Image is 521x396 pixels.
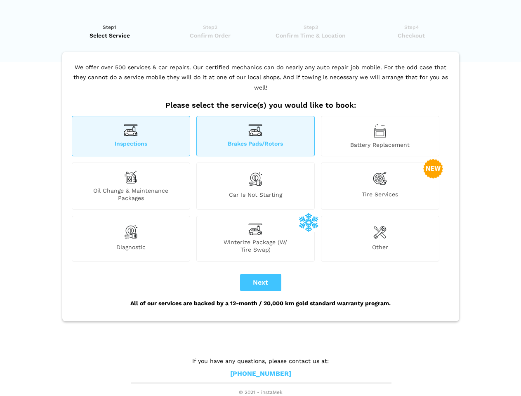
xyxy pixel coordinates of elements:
[70,62,452,101] p: We offer over 500 services & car repairs. Our certified mechanics can do nearly any auto repair j...
[72,140,190,148] span: Inspections
[70,291,452,315] div: All of our services are backed by a 12-month / 20,000 km gold standard warranty program.
[321,243,439,253] span: Other
[263,31,358,40] span: Confirm Time & Location
[62,23,158,40] a: Step1
[72,187,190,202] span: Oil Change & Maintenance Packages
[163,23,258,40] a: Step2
[163,31,258,40] span: Confirm Order
[423,159,443,179] img: new-badge-2-48.png
[131,389,391,396] span: © 2021 - instaMek
[131,356,391,365] p: If you have any questions, please contact us at:
[62,31,158,40] span: Select Service
[263,23,358,40] a: Step3
[197,191,314,202] span: Car is not starting
[240,274,281,291] button: Next
[230,370,291,378] a: [PHONE_NUMBER]
[197,140,314,148] span: Brakes Pads/Rotors
[364,31,459,40] span: Checkout
[72,243,190,253] span: Diagnostic
[70,101,452,110] h2: Please select the service(s) you would like to book:
[321,141,439,148] span: Battery Replacement
[321,191,439,202] span: Tire Services
[299,212,318,232] img: winterize-icon_1.png
[364,23,459,40] a: Step4
[197,238,314,253] span: Winterize Package (W/ Tire Swap)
